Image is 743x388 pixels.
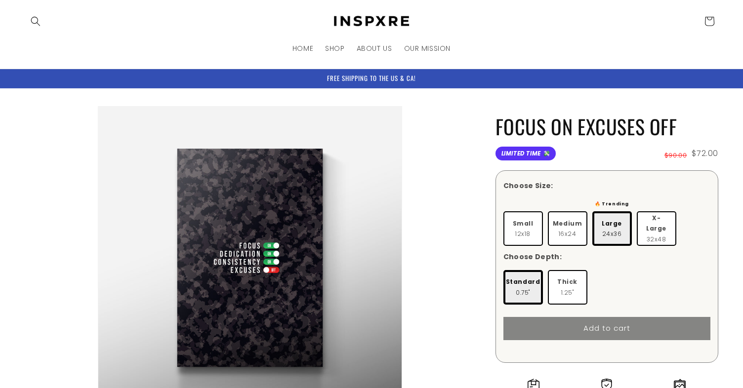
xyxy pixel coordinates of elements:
span: ABOUT US [357,44,392,53]
div: 🔥 Trending [592,199,632,209]
span: HOME [292,44,313,53]
a: OUR MISSION [398,38,457,59]
span: $72.00 [692,147,718,161]
a: SHOP [319,38,350,59]
label: 1.25" [548,270,587,305]
h1: FOCUS ON EXCUSES OFF [495,114,718,139]
label: 16x24 [548,211,587,246]
span: FREE SHIPPING TO THE US & CA! [327,73,416,83]
a: ABOUT US [351,38,398,59]
span: SHOP [325,44,344,53]
span: X-Large [643,213,670,234]
span: Standard [506,276,540,287]
div: Choose Size: [503,181,553,191]
label: 12x18 [503,211,543,246]
summary: Search [25,10,46,32]
img: INSPXRE [327,14,416,29]
label: 32x48 [637,211,676,246]
div: Announcement [25,69,718,88]
label: 24x36 [592,211,632,246]
span: Medium [553,218,582,229]
div: Choose Depth: [503,252,562,262]
button: Add to cart [503,317,710,340]
span: Large [602,218,622,229]
span: OUR MISSION [404,44,451,53]
span: Thick [557,276,578,287]
a: INSPXRE [324,10,420,33]
span: Limited Time 💸 [495,147,556,161]
a: HOME [287,38,319,59]
span: $90.00 [664,150,687,161]
span: Small [513,218,534,229]
label: 0.75" [503,270,543,305]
